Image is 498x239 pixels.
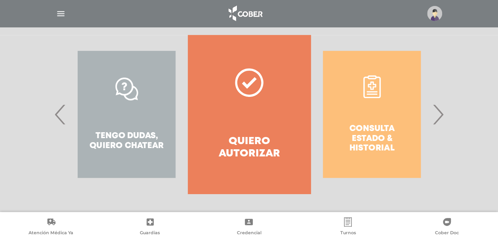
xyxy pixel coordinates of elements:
span: Cober Doc [435,230,459,237]
a: Guardias [101,217,200,237]
span: Previous [53,93,68,136]
a: Credencial [200,217,299,237]
span: Guardias [140,230,160,237]
span: Atención Médica Ya [29,230,73,237]
a: Turnos [298,217,397,237]
a: Atención Médica Ya [2,217,101,237]
a: Quiero autorizar [188,35,310,194]
img: Cober_menu-lines-white.svg [56,9,66,19]
span: Turnos [340,230,356,237]
img: logo_cober_home-white.png [224,4,266,23]
span: Credencial [237,230,261,237]
img: profile-placeholder.svg [427,6,442,21]
a: Cober Doc [397,217,496,237]
span: Next [430,93,446,136]
h4: Quiero autorizar [202,135,296,160]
